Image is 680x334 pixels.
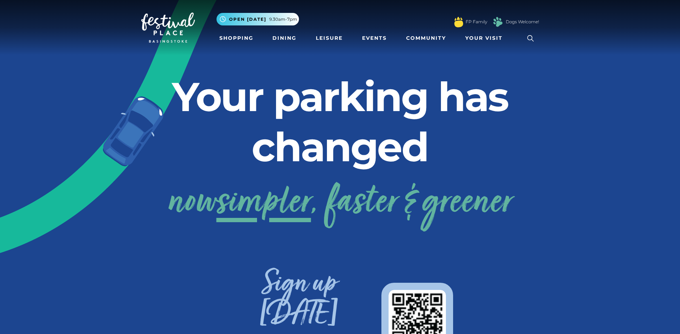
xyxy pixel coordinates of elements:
[168,175,512,232] a: nowsimpler, faster & greener
[141,72,539,172] h2: Your parking has changed
[462,32,509,45] a: Your Visit
[270,32,299,45] a: Dining
[506,19,539,25] a: Dogs Welcome!
[229,16,266,23] span: Open [DATE]
[217,32,256,45] a: Shopping
[269,16,297,23] span: 9.30am-7pm
[466,19,487,25] a: FP Family
[217,175,311,232] span: simpler
[359,32,390,45] a: Events
[217,13,299,25] button: Open [DATE] 9.30am-7pm
[141,13,195,43] img: Festival Place Logo
[465,34,503,42] span: Your Visit
[403,32,449,45] a: Community
[313,32,346,45] a: Leisure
